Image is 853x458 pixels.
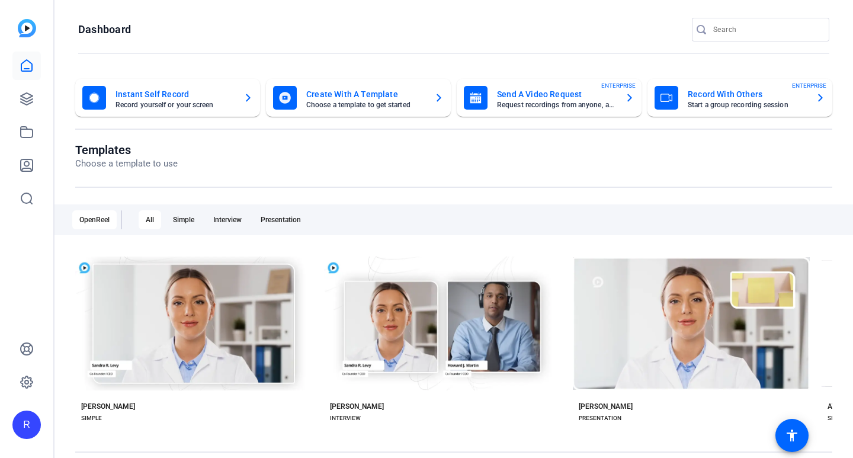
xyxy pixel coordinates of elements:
[457,79,642,117] button: Send A Video RequestRequest recordings from anyone, anywhereENTERPRISE
[266,79,451,117] button: Create With A TemplateChoose a template to get started
[78,23,131,37] h1: Dashboard
[647,79,832,117] button: Record With OthersStart a group recording sessionENTERPRISE
[254,210,308,229] div: Presentation
[81,414,102,423] div: SIMPLE
[785,428,799,443] mat-icon: accessibility
[579,402,633,411] div: [PERSON_NAME]
[330,402,384,411] div: [PERSON_NAME]
[75,143,178,157] h1: Templates
[497,101,615,108] mat-card-subtitle: Request recordings from anyone, anywhere
[75,79,260,117] button: Instant Self RecordRecord yourself or your screen
[116,101,234,108] mat-card-subtitle: Record yourself or your screen
[75,157,178,171] p: Choose a template to use
[330,414,361,423] div: INTERVIEW
[18,19,36,37] img: blue-gradient.svg
[306,87,425,101] mat-card-title: Create With A Template
[792,81,826,90] span: ENTERPRISE
[713,23,820,37] input: Search
[601,81,636,90] span: ENTERPRISE
[688,101,806,108] mat-card-subtitle: Start a group recording session
[116,87,234,101] mat-card-title: Instant Self Record
[828,414,848,423] div: SIMPLE
[166,210,201,229] div: Simple
[12,411,41,439] div: R
[206,210,249,229] div: Interview
[497,87,615,101] mat-card-title: Send A Video Request
[72,210,117,229] div: OpenReel
[81,402,135,411] div: [PERSON_NAME]
[579,414,621,423] div: PRESENTATION
[688,87,806,101] mat-card-title: Record With Others
[306,101,425,108] mat-card-subtitle: Choose a template to get started
[139,210,161,229] div: All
